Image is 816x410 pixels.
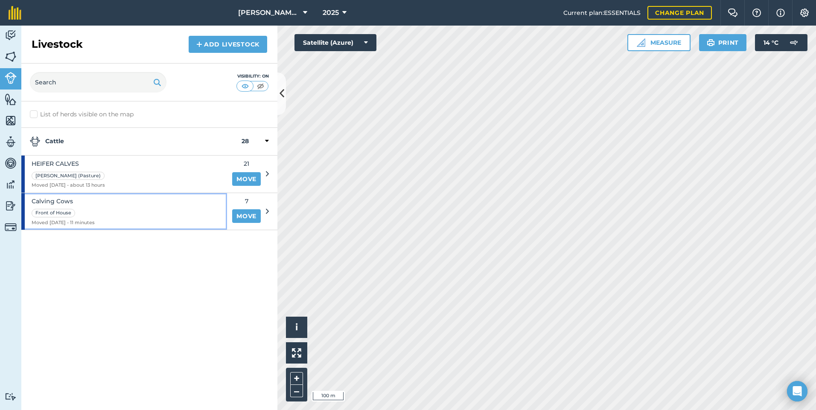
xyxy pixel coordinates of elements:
[5,114,17,127] img: svg+xml;base64,PHN2ZyB4bWxucz0iaHR0cDovL3d3dy53My5vcmcvMjAwMC9zdmciIHdpZHRoPSI1NiIgaGVpZ2h0PSI2MC...
[240,82,251,90] img: svg+xml;base64,PHN2ZyB4bWxucz0iaHR0cDovL3d3dy53My5vcmcvMjAwMC9zdmciIHdpZHRoPSI1MCIgaGVpZ2h0PSI0MC...
[232,196,261,206] span: 7
[32,209,75,217] div: Front of House
[21,156,227,193] a: HEIFER CALVES[PERSON_NAME] (Pasture)Moved [DATE] - about 13 hours
[627,34,691,51] button: Measure
[295,322,298,332] span: i
[32,196,95,206] span: Calving Cows
[5,29,17,42] img: svg+xml;base64,PD94bWwgdmVyc2lvbj0iMS4wIiBlbmNvZGluZz0idXRmLTgiPz4KPCEtLSBHZW5lcmF0b3I6IEFkb2JlIE...
[242,136,249,147] strong: 28
[196,39,202,49] img: svg+xml;base64,PHN2ZyB4bWxucz0iaHR0cDovL3d3dy53My5vcmcvMjAwMC9zdmciIHdpZHRoPSIxNCIgaGVpZ2h0PSIyNC...
[647,6,712,20] a: Change plan
[787,381,807,401] div: Open Intercom Messenger
[5,72,17,84] img: svg+xml;base64,PD94bWwgdmVyc2lvbj0iMS4wIiBlbmNvZGluZz0idXRmLTgiPz4KPCEtLSBHZW5lcmF0b3I6IEFkb2JlIE...
[9,6,21,20] img: fieldmargin Logo
[232,209,261,223] a: Move
[699,34,747,51] button: Print
[290,372,303,385] button: +
[30,72,166,92] input: Search
[776,8,785,18] img: svg+xml;base64,PHN2ZyB4bWxucz0iaHR0cDovL3d3dy53My5vcmcvMjAwMC9zdmciIHdpZHRoPSIxNyIgaGVpZ2h0PSIxNy...
[32,172,105,180] div: [PERSON_NAME] (Pasture)
[294,34,376,51] button: Satellite (Azure)
[21,193,227,230] a: Calving CowsFront of HouseMoved [DATE] - 11 minutes
[232,159,261,168] span: 21
[323,8,339,18] span: 2025
[785,34,802,51] img: svg+xml;base64,PD94bWwgdmVyc2lvbj0iMS4wIiBlbmNvZGluZz0idXRmLTgiPz4KPCEtLSBHZW5lcmF0b3I6IEFkb2JlIE...
[32,38,83,51] h2: Livestock
[290,385,303,397] button: –
[5,50,17,63] img: svg+xml;base64,PHN2ZyB4bWxucz0iaHR0cDovL3d3dy53My5vcmcvMjAwMC9zdmciIHdpZHRoPSI1NiIgaGVpZ2h0PSI2MC...
[637,38,645,47] img: Ruler icon
[5,178,17,191] img: svg+xml;base64,PD94bWwgdmVyc2lvbj0iMS4wIiBlbmNvZGluZz0idXRmLTgiPz4KPCEtLSBHZW5lcmF0b3I6IEFkb2JlIE...
[30,136,242,147] strong: Cattle
[292,348,301,358] img: Four arrows, one pointing top left, one top right, one bottom right and the last bottom left
[5,93,17,106] img: svg+xml;base64,PHN2ZyB4bWxucz0iaHR0cDovL3d3dy53My5vcmcvMjAwMC9zdmciIHdpZHRoPSI1NiIgaGVpZ2h0PSI2MC...
[30,136,40,147] img: svg+xml;base64,PD94bWwgdmVyc2lvbj0iMS4wIiBlbmNvZGluZz0idXRmLTgiPz4KPCEtLSBHZW5lcmF0b3I6IEFkb2JlIE...
[255,82,266,90] img: svg+xml;base64,PHN2ZyB4bWxucz0iaHR0cDovL3d3dy53My5vcmcvMjAwMC9zdmciIHdpZHRoPSI1MCIgaGVpZ2h0PSI0MC...
[189,36,267,53] a: Add Livestock
[5,199,17,212] img: svg+xml;base64,PD94bWwgdmVyc2lvbj0iMS4wIiBlbmNvZGluZz0idXRmLTgiPz4KPCEtLSBHZW5lcmF0b3I6IEFkb2JlIE...
[764,34,778,51] span: 14 ° C
[32,182,106,189] span: Moved [DATE] - about 13 hours
[30,110,269,119] label: List of herds visible on the map
[286,317,307,338] button: i
[755,34,807,51] button: 14 °C
[238,8,300,18] span: [PERSON_NAME][GEOGRAPHIC_DATA]
[799,9,810,17] img: A cog icon
[5,157,17,170] img: svg+xml;base64,PD94bWwgdmVyc2lvbj0iMS4wIiBlbmNvZGluZz0idXRmLTgiPz4KPCEtLSBHZW5lcmF0b3I6IEFkb2JlIE...
[728,9,738,17] img: Two speech bubbles overlapping with the left bubble in the forefront
[563,8,641,17] span: Current plan : ESSENTIALS
[5,136,17,148] img: svg+xml;base64,PD94bWwgdmVyc2lvbj0iMS4wIiBlbmNvZGluZz0idXRmLTgiPz4KPCEtLSBHZW5lcmF0b3I6IEFkb2JlIE...
[232,172,261,186] a: Move
[153,77,161,87] img: svg+xml;base64,PHN2ZyB4bWxucz0iaHR0cDovL3d3dy53My5vcmcvMjAwMC9zdmciIHdpZHRoPSIxOSIgaGVpZ2h0PSIyNC...
[752,9,762,17] img: A question mark icon
[236,73,269,80] div: Visibility: On
[32,159,106,168] span: HEIFER CALVES
[5,221,17,233] img: svg+xml;base64,PD94bWwgdmVyc2lvbj0iMS4wIiBlbmNvZGluZz0idXRmLTgiPz4KPCEtLSBHZW5lcmF0b3I6IEFkb2JlIE...
[32,219,95,227] span: Moved [DATE] - 11 minutes
[707,38,715,48] img: svg+xml;base64,PHN2ZyB4bWxucz0iaHR0cDovL3d3dy53My5vcmcvMjAwMC9zdmciIHdpZHRoPSIxOSIgaGVpZ2h0PSIyNC...
[5,393,17,401] img: svg+xml;base64,PD94bWwgdmVyc2lvbj0iMS4wIiBlbmNvZGluZz0idXRmLTgiPz4KPCEtLSBHZW5lcmF0b3I6IEFkb2JlIE...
